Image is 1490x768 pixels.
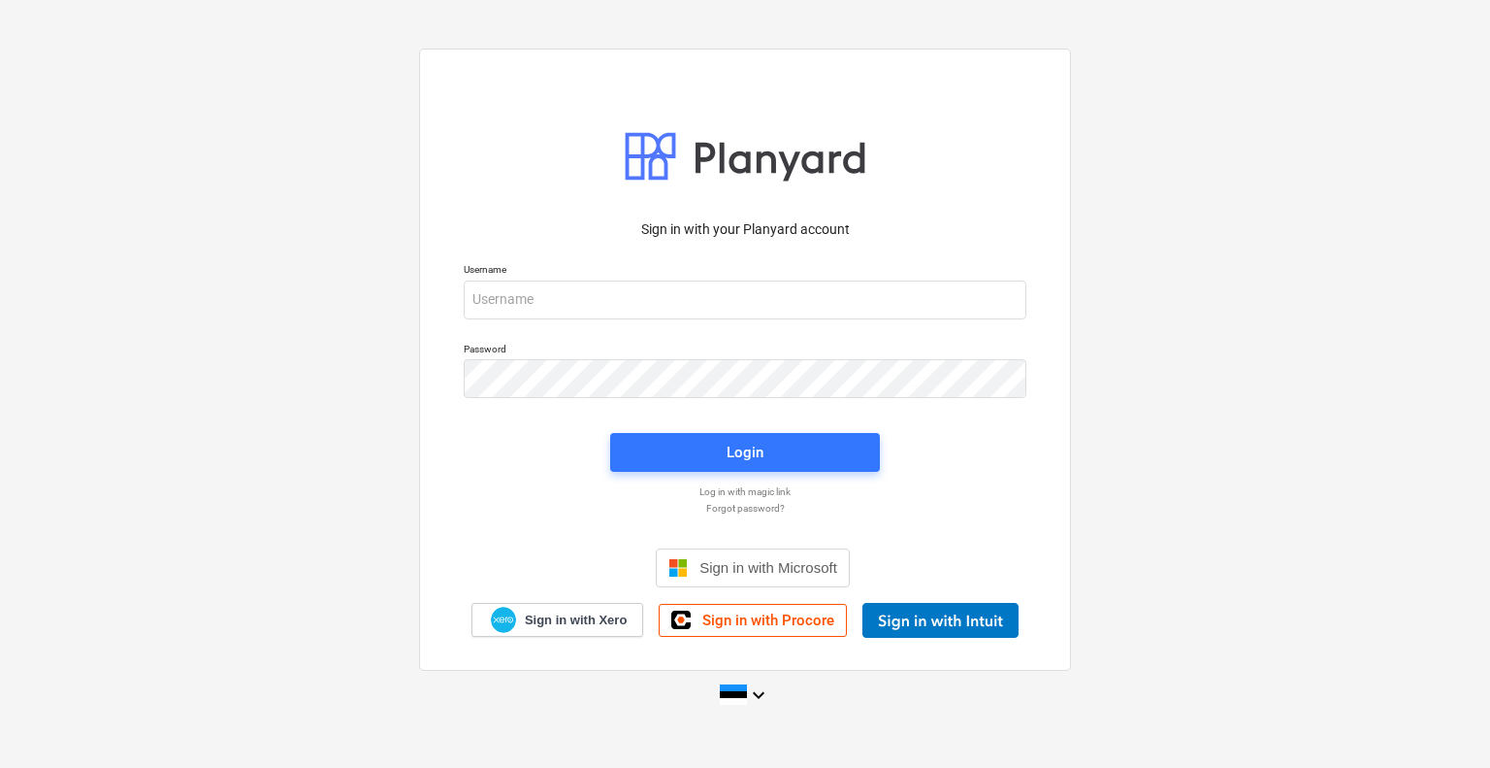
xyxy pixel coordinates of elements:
a: Log in with magic link [454,485,1036,498]
button: Login [610,433,880,472]
img: Xero logo [491,607,516,633]
input: Username [464,281,1026,319]
p: Username [464,263,1026,280]
a: Forgot password? [454,502,1036,515]
span: Sign in with Procore [702,612,834,629]
a: Sign in with Xero [471,603,644,637]
p: Sign in with your Planyard account [464,219,1026,240]
div: Login [727,440,763,465]
i: keyboard_arrow_down [747,684,770,707]
span: Sign in with Xero [525,612,627,629]
a: Sign in with Procore [659,604,847,637]
span: Sign in with Microsoft [699,559,837,576]
img: Microsoft logo [668,558,688,578]
p: Password [464,343,1026,359]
